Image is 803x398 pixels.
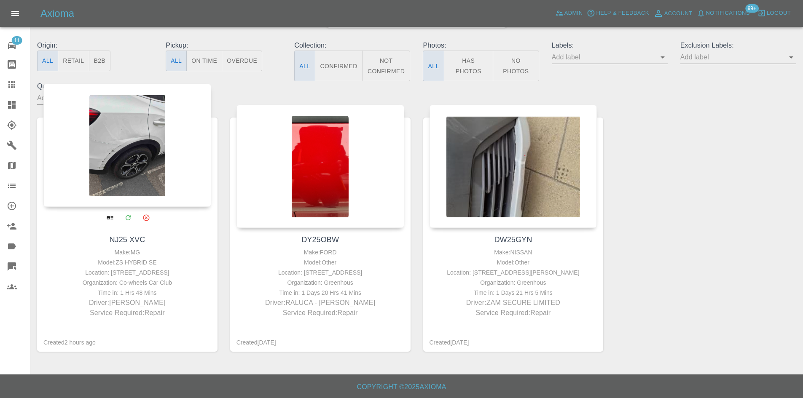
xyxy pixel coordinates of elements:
div: Location: [STREET_ADDRESS] [46,267,209,278]
a: DW25GYN [494,235,532,244]
span: 99+ [745,4,759,13]
p: Driver: [PERSON_NAME] [46,298,209,308]
span: Help & Feedback [596,8,649,18]
div: Make: FORD [239,247,402,257]
p: Driver: ZAM SECURE LIMITED [432,298,595,308]
p: Pickup: [166,40,282,51]
button: No Photos [493,51,539,81]
button: All [166,51,187,71]
a: Account [651,7,695,20]
span: 11 [11,36,22,45]
div: Created [DATE] [430,337,469,347]
input: Add label [552,51,655,64]
span: Admin [564,8,583,18]
div: Organization: Greenhous [432,278,595,288]
span: Logout [767,8,791,18]
div: Location: [STREET_ADDRESS][PERSON_NAME] [432,267,595,278]
button: All [37,51,58,71]
button: Not Confirmed [362,51,411,81]
p: Service Required: Repair [46,308,209,318]
p: Driver: RALUCA - [PERSON_NAME] [239,298,402,308]
span: Account [664,9,693,19]
p: Service Required: Repair [432,308,595,318]
button: Open [785,51,797,63]
div: Model: ZS HYBRID SE [46,257,209,267]
a: View [101,209,118,226]
p: Service Required: Repair [239,308,402,318]
span: Notifications [706,8,750,18]
input: Add quoter [37,91,140,104]
a: Admin [553,7,585,20]
p: Exclusion Labels: [680,40,796,51]
button: Logout [755,7,793,20]
button: On Time [186,51,222,71]
div: Organization: Greenhous [239,278,402,288]
button: Archive [137,209,155,226]
button: Open [657,51,669,63]
div: Model: Other [239,257,402,267]
a: NJ25 XVC [109,235,145,244]
div: Organization: Co-wheels Car Club [46,278,209,288]
input: Add label [680,51,784,64]
h5: Axioma [40,7,74,20]
button: Retail [58,51,89,71]
a: DY25OBW [301,235,339,244]
button: All [294,51,315,81]
div: Time in: 1 Days 20 Hrs 41 Mins [239,288,402,298]
button: Help & Feedback [585,7,651,20]
p: Origin: [37,40,153,51]
div: Time in: 1 Days 21 Hrs 5 Mins [432,288,595,298]
button: Confirmed [315,51,362,81]
div: Model: Other [432,257,595,267]
p: Collection: [294,40,410,51]
div: Created 2 hours ago [43,337,96,347]
button: B2B [89,51,111,71]
div: Make: MG [46,247,209,257]
div: Created [DATE] [236,337,276,347]
p: Labels: [552,40,668,51]
a: Modify [119,209,137,226]
div: Make: NISSAN [432,247,595,257]
button: Has Photos [444,51,494,81]
div: Time in: 1 Hrs 48 Mins [46,288,209,298]
button: All [423,51,444,81]
button: Overdue [222,51,262,71]
p: Quoters: [37,81,153,91]
p: Photos: [423,40,539,51]
button: Open drawer [5,3,25,24]
div: Location: [STREET_ADDRESS] [239,267,402,278]
button: Notifications [695,7,752,20]
h6: Copyright © 2025 Axioma [7,381,796,393]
